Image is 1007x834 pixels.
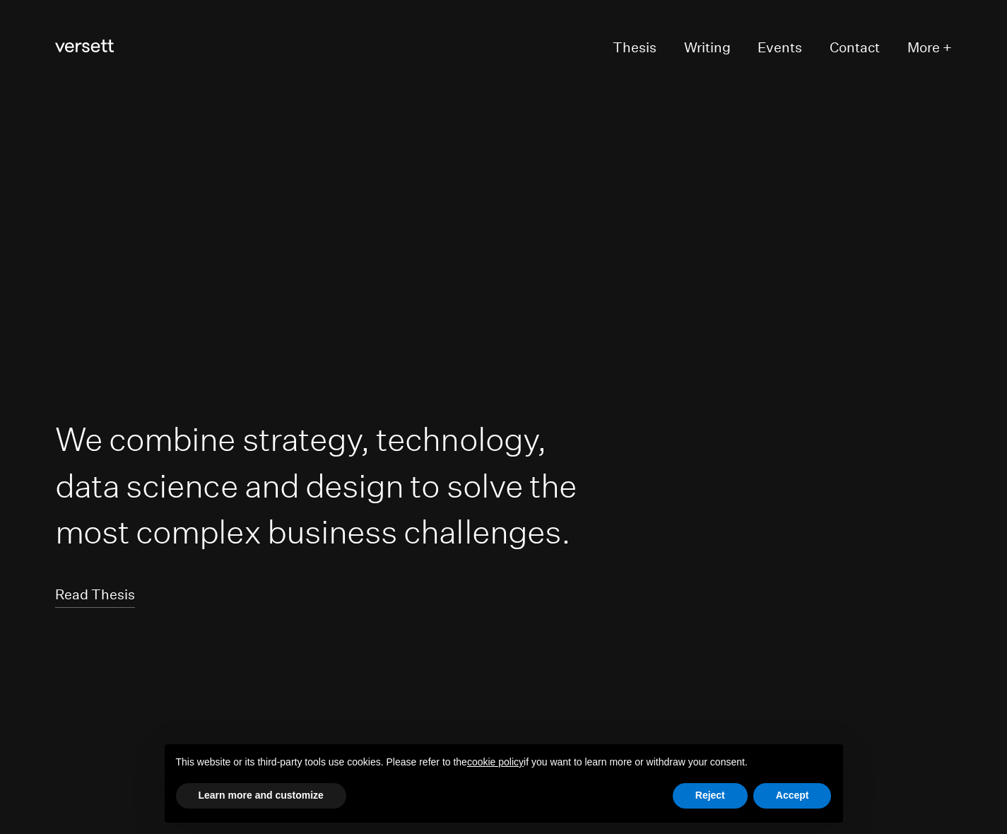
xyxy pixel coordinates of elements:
[165,744,843,781] div: This website or its third-party tools use cookies. Please refer to the if you want to learn more ...
[758,35,802,61] a: Events
[55,582,135,608] a: Read Thesis
[830,35,880,61] a: Contact
[753,783,832,809] button: Accept
[176,783,346,809] button: Learn more and customize
[153,733,854,834] div: Notice
[907,35,952,61] button: More +
[673,783,748,809] button: Reject
[613,35,656,61] a: Thesis
[467,756,524,768] a: cookie policy
[55,416,583,554] h1: We combine strategy, technology, data science and design to solve the most complex business chall...
[684,35,731,61] a: Writing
